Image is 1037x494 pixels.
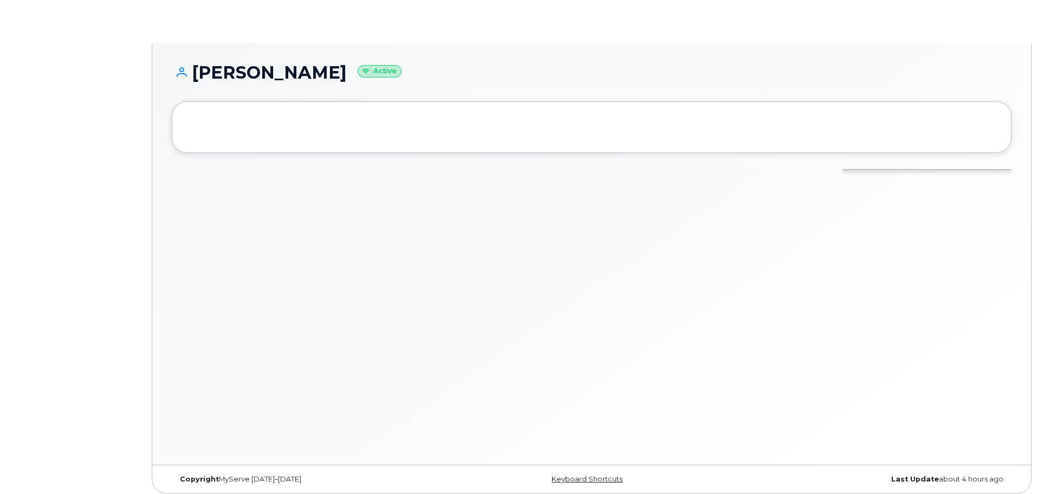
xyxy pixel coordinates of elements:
[172,475,452,484] div: MyServe [DATE]–[DATE]
[172,63,1012,82] h1: [PERSON_NAME]
[731,475,1012,484] div: about 4 hours ago
[552,475,623,483] a: Keyboard Shortcuts
[180,475,219,483] strong: Copyright
[891,475,939,483] strong: Last Update
[358,65,401,78] small: Active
